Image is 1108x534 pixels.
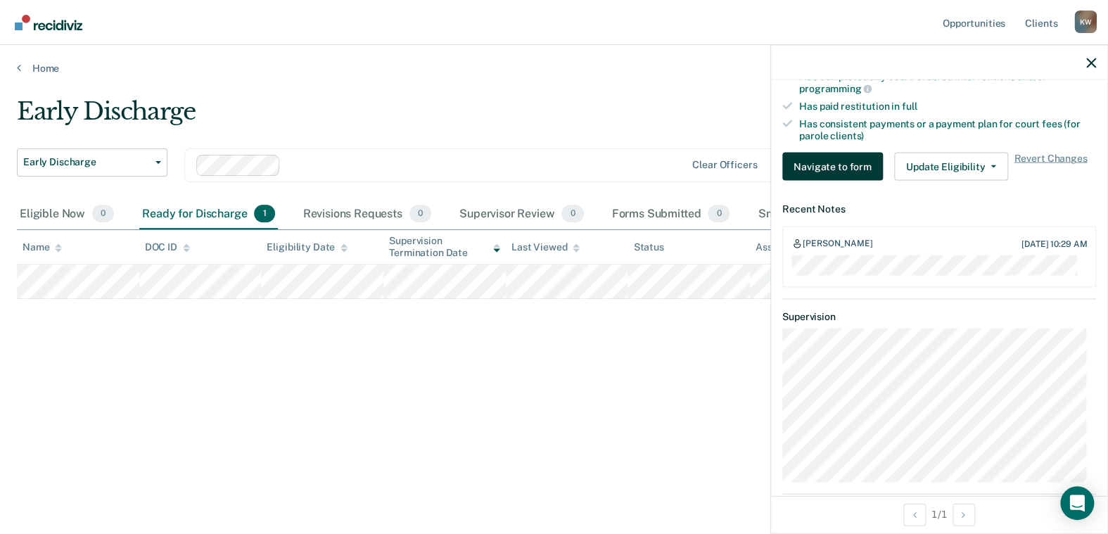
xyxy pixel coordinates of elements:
div: [DATE] 10:29 AM [1021,239,1087,248]
a: Navigate to form link [782,153,889,181]
div: Snoozed [755,199,838,230]
div: 1 / 1 [771,495,1107,533]
span: Revert Changes [1014,153,1087,181]
a: Home [17,62,1091,75]
span: Early Discharge [23,156,150,168]
div: Open Intercom Messenger [1060,486,1094,520]
span: programming [799,83,872,94]
span: 0 [708,205,730,223]
div: DOC ID [145,241,190,253]
button: Next Opportunity [953,503,975,526]
span: 0 [92,205,114,223]
span: full [902,101,917,112]
div: Revisions Requests [300,199,434,230]
div: Clear officers [692,159,757,171]
dt: Recent Notes [782,203,1096,215]
span: 0 [561,205,583,223]
div: Ready for Discharge [139,199,277,230]
div: Assigned to [756,241,822,253]
button: Profile dropdown button [1074,11,1097,33]
div: Last Viewed [511,241,580,253]
img: Recidiviz [15,15,82,30]
div: Supervision Termination Date [389,235,500,259]
div: Has consistent payments or a payment plan for court fees (for parole [799,117,1096,141]
span: 1 [254,205,274,223]
div: Eligible Now [17,199,117,230]
dt: Supervision [782,310,1096,322]
div: Has paid restitution in [799,101,1096,113]
div: K W [1074,11,1097,33]
div: Status [633,241,663,253]
button: Previous Opportunity [903,503,926,526]
div: [PERSON_NAME] [803,239,872,250]
button: Navigate to form [782,153,883,181]
span: 0 [409,205,431,223]
span: clients) [830,129,864,141]
div: Eligibility Date [267,241,348,253]
button: Update Eligibility [894,153,1008,181]
div: Name [23,241,62,253]
div: Early Discharge [17,97,848,137]
div: Supervisor Review [457,199,587,230]
div: Forms Submitted [609,199,733,230]
div: Has completed any court-ordered interventions and/or [799,70,1096,94]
